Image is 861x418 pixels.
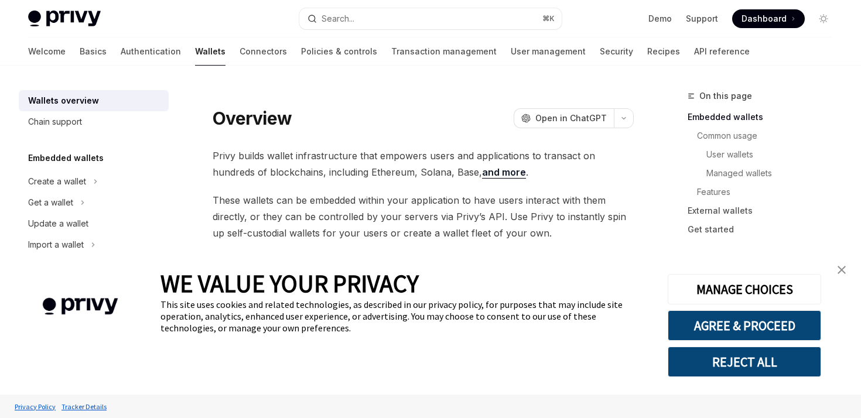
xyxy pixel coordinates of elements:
div: Update a wallet [28,217,88,231]
a: Demo [648,13,672,25]
img: light logo [28,11,101,27]
button: Search...⌘K [299,8,561,29]
a: Welcome [28,37,66,66]
div: Search... [322,12,354,26]
div: This site uses cookies and related technologies, as described in our privacy policy, for purposes... [160,299,650,334]
a: Security [600,37,633,66]
a: Support [686,13,718,25]
a: and more [482,166,526,179]
div: Get a wallet [28,196,73,210]
a: Chain support [19,111,169,132]
button: Open in ChatGPT [514,108,614,128]
div: Chain support [28,115,82,129]
h5: Embedded wallets [28,151,104,165]
div: Wallets overview [28,94,99,108]
h1: Overview [213,108,292,129]
a: Transaction management [391,37,497,66]
a: Tracker Details [59,396,110,417]
a: Get started [688,220,842,239]
a: close banner [830,258,853,282]
img: company logo [18,281,143,332]
a: Connectors [240,37,287,66]
a: Authentication [121,37,181,66]
a: Basics [80,37,107,66]
button: MANAGE CHOICES [668,274,821,304]
div: Import a wallet [28,238,84,252]
a: Common usage [697,126,842,145]
button: AGREE & PROCEED [668,310,821,341]
a: Managed wallets [706,164,842,183]
button: REJECT ALL [668,347,821,377]
span: On this page [699,89,752,103]
a: Wallets overview [19,90,169,111]
a: API reference [694,37,750,66]
button: Toggle dark mode [814,9,833,28]
span: ⌘ K [542,14,555,23]
a: User wallets [706,145,842,164]
span: Dashboard [742,13,787,25]
a: Update a wallet [19,213,169,234]
span: Open in ChatGPT [535,112,607,124]
a: Dashboard [732,9,805,28]
a: Wallets [195,37,225,66]
a: User management [511,37,586,66]
span: These wallets can be embedded within your application to have users interact with them directly, ... [213,192,634,241]
a: Privacy Policy [12,396,59,417]
a: Recipes [647,37,680,66]
a: Policies & controls [301,37,377,66]
img: close banner [838,266,846,274]
span: Privy builds wallet infrastructure that empowers users and applications to transact on hundreds o... [213,148,634,180]
a: Embedded wallets [688,108,842,126]
span: WE VALUE YOUR PRIVACY [160,268,419,299]
a: Features [697,183,842,201]
div: Create a wallet [28,174,86,189]
a: External wallets [688,201,842,220]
